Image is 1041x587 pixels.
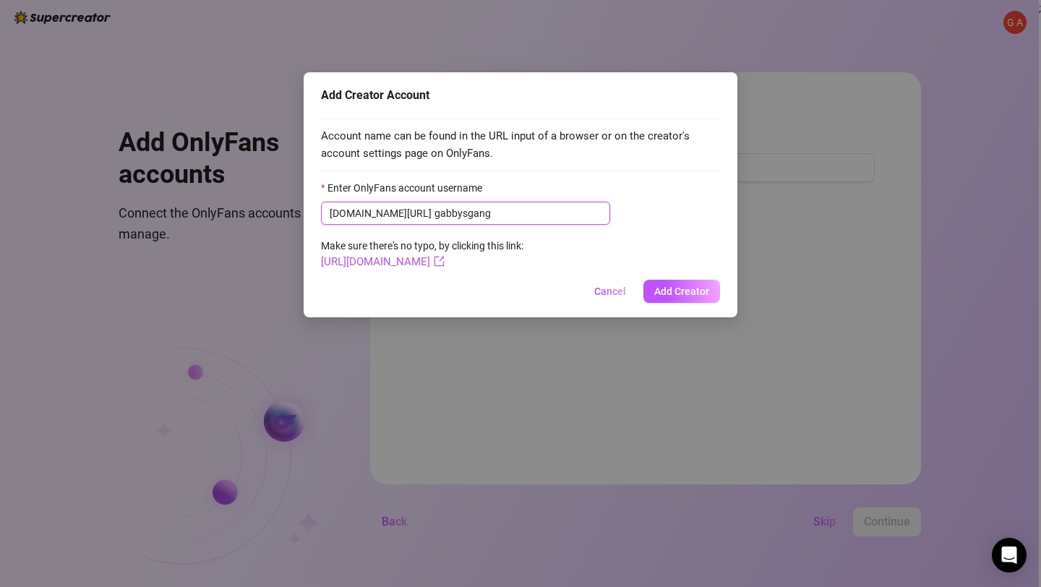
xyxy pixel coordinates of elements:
span: Add Creator [654,286,709,297]
span: Cancel [594,286,626,297]
label: Enter OnlyFans account username [321,180,492,196]
button: Cancel [583,280,638,303]
span: Make sure there's no typo, by clicking this link: [321,240,523,267]
input: Enter OnlyFans account username [434,205,601,221]
div: Open Intercom Messenger [992,538,1027,573]
button: Add Creator [643,280,720,303]
span: Account name can be found in the URL input of a browser or on the creator's account settings page... [321,128,720,162]
a: [URL][DOMAIN_NAME]export [321,255,445,268]
span: [DOMAIN_NAME][URL] [330,205,432,221]
span: export [434,256,445,267]
div: Add Creator Account [321,87,720,104]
